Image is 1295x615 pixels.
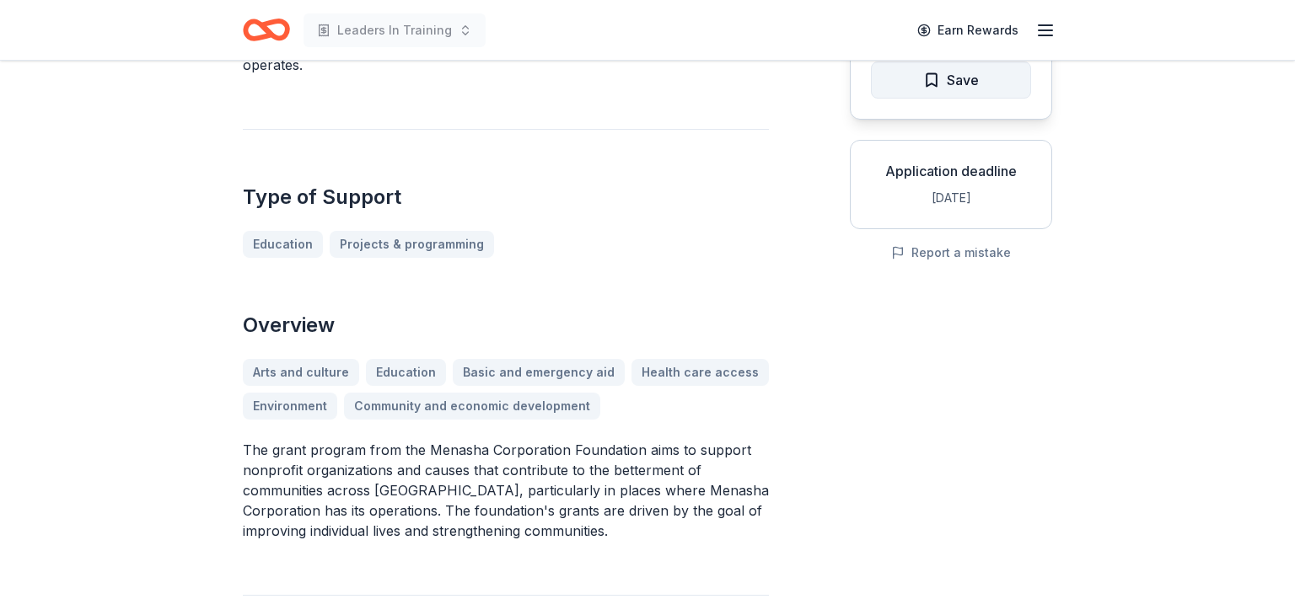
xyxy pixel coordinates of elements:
button: Report a mistake [891,243,1011,263]
span: Leaders In Training [337,20,452,40]
button: Save [871,61,1031,99]
a: Earn Rewards [907,15,1029,45]
h2: Type of Support [243,184,769,211]
h2: Overview [243,312,769,339]
span: Save [947,69,979,91]
a: Education [243,231,323,258]
div: Application deadline [864,161,1038,181]
button: Leaders In Training [304,13,486,47]
a: Home [243,10,290,50]
a: Projects & programming [330,231,494,258]
p: The grant program from the Menasha Corporation Foundation aims to support nonprofit organizations... [243,440,769,541]
div: [DATE] [864,188,1038,208]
